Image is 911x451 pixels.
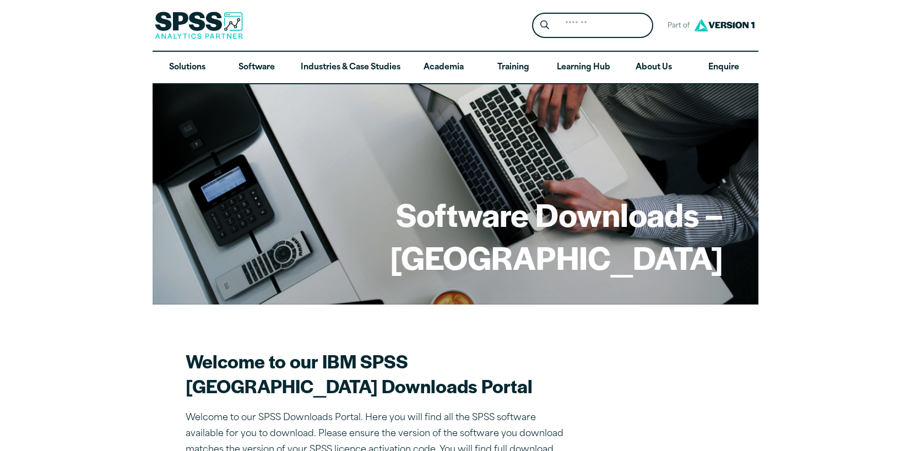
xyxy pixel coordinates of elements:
img: SPSS Analytics Partner [155,12,243,39]
a: Industries & Case Studies [292,52,409,84]
svg: Search magnifying glass icon [540,20,549,30]
a: Software [222,52,291,84]
a: Learning Hub [548,52,619,84]
img: Version1 Logo [691,15,757,35]
nav: Desktop version of site main menu [153,52,758,84]
form: Site Header Search Form [532,13,653,39]
a: Training [479,52,548,84]
h2: Welcome to our IBM SPSS [GEOGRAPHIC_DATA] Downloads Portal [186,349,571,398]
a: Solutions [153,52,222,84]
a: Enquire [689,52,758,84]
a: Academia [409,52,479,84]
button: Search magnifying glass icon [535,15,555,36]
span: Part of [662,18,691,34]
h1: Software Downloads – [GEOGRAPHIC_DATA] [188,193,723,278]
a: About Us [619,52,688,84]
